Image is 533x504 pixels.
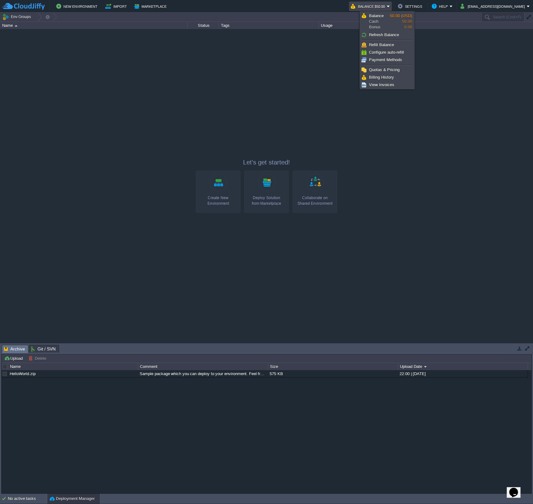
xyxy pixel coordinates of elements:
[390,13,412,18] span: 50.00 (USD)
[50,496,95,502] button: Deployment Manager
[398,363,528,370] div: Upload Date
[369,32,399,37] span: Refresh Balance
[507,479,527,498] iframe: chat widget
[369,57,402,62] span: Payment Methods
[398,370,527,377] div: 22:00 | [DATE]
[188,22,219,29] div: Status
[361,32,414,38] a: Refresh Balance
[268,363,398,370] div: Size
[361,74,414,81] a: Billing History
[361,66,414,73] a: Quotas & Pricing
[196,171,240,213] a: Create New Environment
[4,345,25,353] span: Archive
[369,82,394,87] span: View Invoices
[295,195,335,206] div: Collaborate on Shared Environment
[56,2,99,10] button: New Environment
[105,2,129,10] button: Import
[2,12,33,21] button: Env Groups
[369,13,384,18] span: Balance
[398,2,424,10] button: Settings
[369,67,400,72] span: Quotas & Pricing
[244,171,289,213] a: Deploy Solutionfrom Marketplace
[246,195,287,206] div: Deploy Solution from Marketplace
[369,50,404,55] span: Configure auto-refill
[198,195,238,206] div: Create New Environment
[361,81,414,88] a: View Invoices
[369,13,390,30] span: Cash Bonus
[369,42,394,47] span: Refill Balance
[8,363,138,370] div: Name
[432,2,450,10] button: Help
[361,49,414,56] a: Configure auto-refill
[361,56,414,63] a: Payment Methods
[138,363,268,370] div: Comment
[461,2,527,10] button: [EMAIL_ADDRESS][DOMAIN_NAME]
[15,25,17,27] img: AMDAwAAAACH5BAEAAAAALAAAAAABAAEAAAICRAEAOw==
[10,371,36,376] a: HelloWorld.zip
[2,2,45,10] img: CloudJiffy
[369,75,394,80] span: Billing History
[293,171,337,213] a: Collaborate onShared Environment
[8,494,47,504] div: No active tasks
[319,22,385,29] div: Usage
[28,355,48,361] button: Delete
[351,2,387,10] button: Balance $50.00
[196,158,337,167] p: Let's get started!
[268,370,397,377] div: 575 KB
[390,13,412,29] span: 50.00 0.00
[134,2,168,10] button: Marketplace
[219,22,319,29] div: Tags
[31,345,56,353] span: Git / SVN
[361,42,414,48] a: Refill Balance
[138,370,267,377] div: Sample package which you can deploy to your environment. Feel free to delete and upload a package...
[361,12,414,31] a: BalanceCashBonus50.00 (USD)50.000.00
[4,355,25,361] button: Upload
[1,22,187,29] div: Name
